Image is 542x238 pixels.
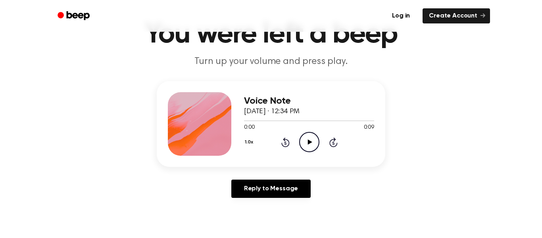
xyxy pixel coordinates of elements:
[244,108,300,115] span: [DATE] · 12:34 PM
[364,124,374,132] span: 0:09
[119,55,423,68] p: Turn up your volume and press play.
[244,96,374,106] h3: Voice Note
[244,124,254,132] span: 0:00
[423,8,490,23] a: Create Account
[244,135,256,149] button: 1.0x
[52,8,97,24] a: Beep
[68,20,474,49] h1: You were left a beep
[384,7,418,25] a: Log in
[231,180,311,198] a: Reply to Message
